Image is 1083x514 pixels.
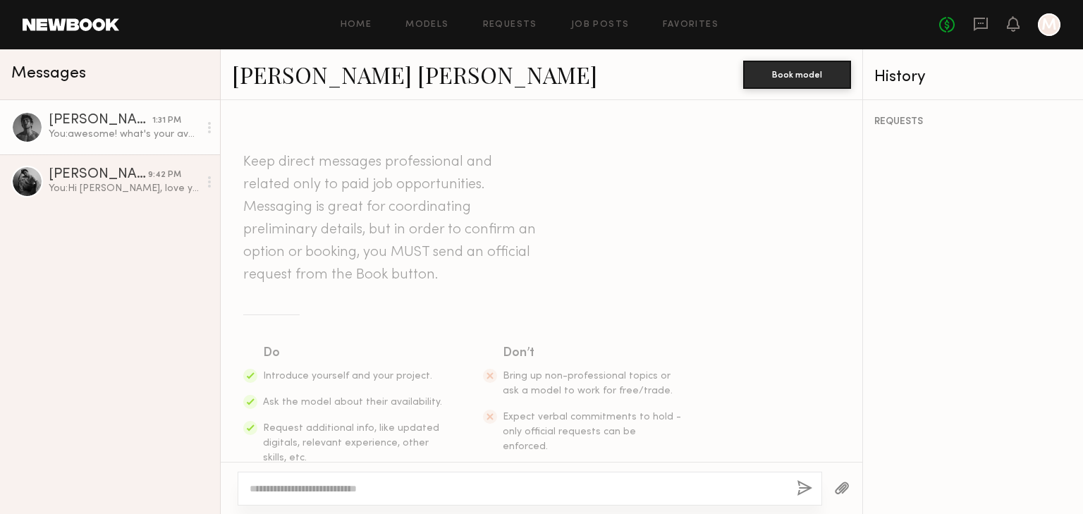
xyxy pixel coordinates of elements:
div: You: awesome! what's your availability look like for Thurs-Fri of this week and all of next week? [49,128,199,141]
div: REQUESTS [874,117,1072,127]
div: You: Hi [PERSON_NAME], love your portfolio and wanted to see if you'd have any interest in modeli... [49,182,199,195]
a: [PERSON_NAME] [PERSON_NAME] [232,59,597,90]
div: Do [263,343,443,363]
a: Home [341,20,372,30]
a: M [1038,13,1060,36]
div: 1:31 PM [152,114,181,128]
span: Messages [11,66,86,82]
div: [PERSON_NAME] [49,168,148,182]
a: Requests [483,20,537,30]
span: Expect verbal commitments to hold - only official requests can be enforced. [503,412,681,451]
div: 9:42 PM [148,169,181,182]
header: Keep direct messages professional and related only to paid job opportunities. Messaging is great ... [243,151,539,286]
a: Favorites [663,20,718,30]
span: Ask the model about their availability. [263,398,442,407]
div: [PERSON_NAME] [PERSON_NAME] [49,114,152,128]
a: Book model [743,68,851,80]
span: Introduce yourself and your project. [263,372,432,381]
div: History [874,69,1072,85]
div: Don’t [503,343,683,363]
button: Book model [743,61,851,89]
a: Models [405,20,448,30]
a: Job Posts [571,20,630,30]
span: Request additional info, like updated digitals, relevant experience, other skills, etc. [263,424,439,463]
span: Bring up non-professional topics or ask a model to work for free/trade. [503,372,673,396]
